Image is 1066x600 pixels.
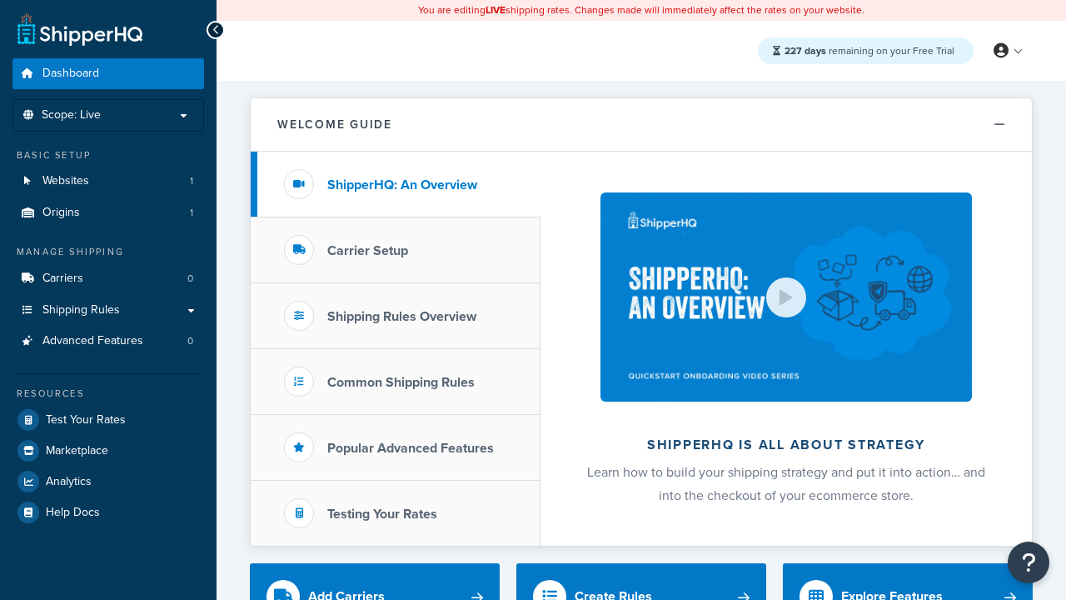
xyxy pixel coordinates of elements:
[42,272,83,286] span: Carriers
[277,118,392,131] h2: Welcome Guide
[46,444,108,458] span: Marketplace
[12,197,204,228] a: Origins1
[12,148,204,162] div: Basic Setup
[46,475,92,489] span: Analytics
[12,197,204,228] li: Origins
[785,43,826,58] strong: 227 days
[12,326,204,357] a: Advanced Features0
[486,2,506,17] b: LIVE
[42,174,89,188] span: Websites
[42,303,120,317] span: Shipping Rules
[12,497,204,527] a: Help Docs
[327,177,477,192] h3: ShipperHQ: An Overview
[12,387,204,401] div: Resources
[42,108,101,122] span: Scope: Live
[46,413,126,427] span: Test Your Rates
[600,192,972,402] img: ShipperHQ is all about strategy
[785,43,954,58] span: remaining on your Free Trial
[327,309,476,324] h3: Shipping Rules Overview
[327,441,494,456] h3: Popular Advanced Features
[12,263,204,294] a: Carriers0
[187,272,193,286] span: 0
[12,245,204,259] div: Manage Shipping
[585,437,988,452] h2: ShipperHQ is all about strategy
[327,243,408,258] h3: Carrier Setup
[12,405,204,435] a: Test Your Rates
[1008,542,1049,583] button: Open Resource Center
[327,375,475,390] h3: Common Shipping Rules
[42,334,143,348] span: Advanced Features
[12,58,204,89] a: Dashboard
[12,166,204,197] li: Websites
[12,326,204,357] li: Advanced Features
[12,166,204,197] a: Websites1
[587,462,985,505] span: Learn how to build your shipping strategy and put it into action… and into the checkout of your e...
[12,436,204,466] a: Marketplace
[251,98,1032,152] button: Welcome Guide
[42,67,99,81] span: Dashboard
[12,467,204,497] a: Analytics
[190,206,193,220] span: 1
[42,206,80,220] span: Origins
[12,263,204,294] li: Carriers
[187,334,193,348] span: 0
[327,507,437,522] h3: Testing Your Rates
[46,506,100,520] span: Help Docs
[12,295,204,326] a: Shipping Rules
[190,174,193,188] span: 1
